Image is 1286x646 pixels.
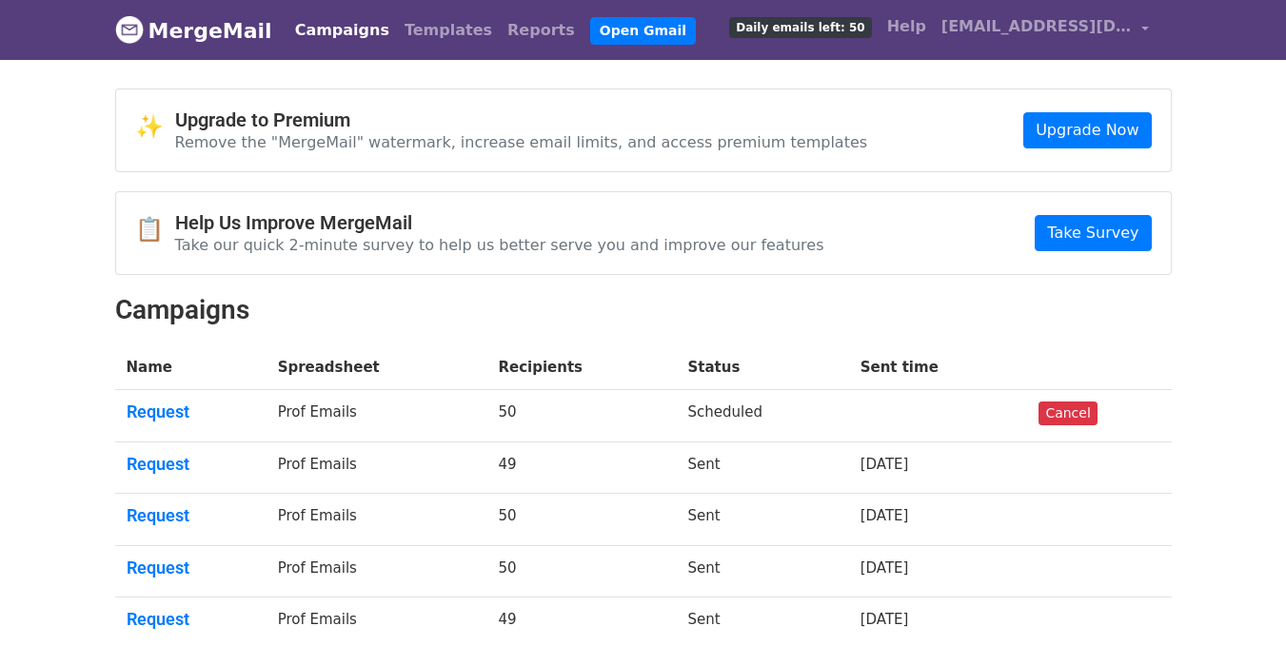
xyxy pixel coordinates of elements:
[677,545,849,597] td: Sent
[135,113,175,141] span: ✨
[486,545,676,597] td: 50
[127,401,255,422] a: Request
[500,11,583,49] a: Reports
[722,8,879,46] a: Daily emails left: 50
[267,545,487,597] td: Prof Emails
[486,494,676,546] td: 50
[267,345,487,390] th: Spreadsheet
[486,345,676,390] th: Recipients
[677,441,849,494] td: Sent
[175,235,824,255] p: Take our quick 2-minute survey to help us better serve you and improve our features
[934,8,1157,52] a: [EMAIL_ADDRESS][DOMAIN_NAME]
[135,216,175,244] span: 📋
[127,558,255,578] a: Request
[287,11,397,49] a: Campaigns
[115,15,144,44] img: MergeMail logo
[115,294,1172,326] h2: Campaigns
[861,456,909,473] a: [DATE]
[175,108,868,131] h4: Upgrade to Premium
[1035,215,1151,251] a: Take Survey
[677,494,849,546] td: Sent
[849,345,1028,390] th: Sent time
[175,211,824,234] h4: Help Us Improve MergeMail
[115,345,267,390] th: Name
[115,10,272,50] a: MergeMail
[861,507,909,524] a: [DATE]
[127,505,255,526] a: Request
[861,611,909,628] a: [DATE]
[590,17,696,45] a: Open Gmail
[127,609,255,630] a: Request
[677,390,849,442] td: Scheduled
[1023,112,1151,148] a: Upgrade Now
[486,390,676,442] td: 50
[729,17,871,38] span: Daily emails left: 50
[127,454,255,475] a: Request
[397,11,500,49] a: Templates
[267,494,487,546] td: Prof Emails
[861,559,909,577] a: [DATE]
[267,390,487,442] td: Prof Emails
[941,15,1132,38] span: [EMAIL_ADDRESS][DOMAIN_NAME]
[486,441,676,494] td: 49
[1039,401,1097,425] a: Cancel
[175,132,868,152] p: Remove the "MergeMail" watermark, increase email limits, and access premium templates
[880,8,934,46] a: Help
[677,345,849,390] th: Status
[267,441,487,494] td: Prof Emails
